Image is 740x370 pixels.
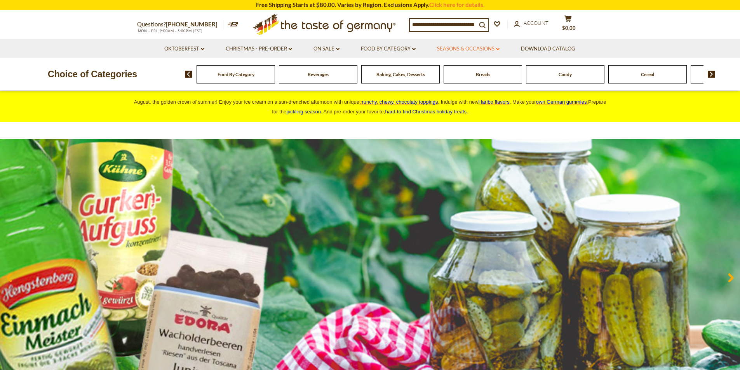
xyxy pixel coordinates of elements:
a: Breads [476,71,490,77]
span: MON - FRI, 9:00AM - 5:00PM (EST) [137,29,203,33]
a: Click here for details. [429,1,484,8]
img: next arrow [708,71,715,78]
a: Account [514,19,548,28]
a: hard-to-find Christmas holiday treats [385,109,467,115]
img: previous arrow [185,71,192,78]
a: crunchy, chewy, chocolaty toppings [359,99,438,105]
p: Questions? [137,19,223,30]
span: runchy, chewy, chocolaty toppings [362,99,438,105]
a: Download Catalog [521,45,575,53]
a: On Sale [313,45,340,53]
a: Haribo flavors [479,99,510,105]
a: Oktoberfest [164,45,204,53]
button: $0.00 [557,15,580,35]
a: Baking, Cakes, Desserts [376,71,425,77]
a: Food By Category [218,71,254,77]
a: [PHONE_NUMBER] [166,21,218,28]
a: Candy [559,71,572,77]
a: own German gummies. [536,99,588,105]
a: Beverages [308,71,329,77]
a: Christmas - PRE-ORDER [226,45,292,53]
span: . [385,109,468,115]
span: $0.00 [562,25,576,31]
a: Cereal [641,71,654,77]
span: Account [524,20,548,26]
a: Food By Category [361,45,416,53]
span: own German gummies [536,99,587,105]
span: August, the golden crown of summer! Enjoy your ice cream on a sun-drenched afternoon with unique ... [134,99,606,115]
a: pickling season [286,109,321,115]
a: Seasons & Occasions [437,45,500,53]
